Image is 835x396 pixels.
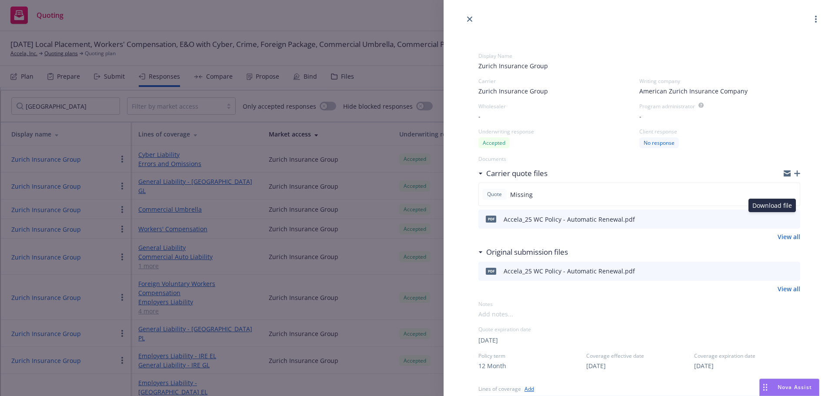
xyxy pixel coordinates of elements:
div: Documents [478,155,800,163]
div: Writing company [639,77,800,85]
div: Carrier [478,77,639,85]
a: close [464,14,475,24]
span: Coverage effective date [586,352,692,359]
button: [DATE] [478,336,498,345]
button: preview file [789,266,797,276]
h3: Original submission files [486,246,568,258]
div: Accela_25 WC Policy - Automatic Renewal.pdf [504,215,635,224]
button: download file [775,214,782,224]
h3: Carrier quote files [486,168,548,179]
span: Missing [510,190,533,199]
span: Policy term [478,352,584,359]
a: Add [524,384,534,393]
div: Carrier quote files [478,168,548,179]
div: Display Name [478,52,800,60]
button: [DATE] [586,361,606,370]
div: Program administrator [639,103,695,110]
div: Original submission files [478,246,568,258]
div: Wholesaler [478,103,639,110]
div: No response [639,137,679,148]
div: Download file [748,199,796,212]
button: Nova Assist [759,379,819,396]
div: Client response [639,128,800,135]
span: American Zurich Insurance Company [639,87,748,96]
span: Quote [486,190,503,198]
button: [DATE] [694,361,714,370]
a: View all [778,232,800,241]
div: Notes [478,300,800,308]
a: View all [778,284,800,293]
span: Coverage expiration date [694,352,800,359]
span: Nova Assist [778,383,812,391]
span: - [639,112,641,121]
span: pdf [486,216,496,222]
span: - [478,112,481,121]
div: Accepted [478,137,510,148]
div: Lines of coverage [478,385,521,393]
span: Zurich Insurance Group [478,61,800,70]
div: Quote expiration date [478,326,800,333]
div: Accela_25 WC Policy - Automatic Renewal.pdf [504,266,635,276]
span: pdf [486,268,496,274]
button: 12 Month [478,361,506,370]
button: preview file [789,214,797,224]
div: Drag to move [760,379,771,396]
span: Zurich Insurance Group [478,87,548,96]
button: download file [775,266,782,276]
div: Underwriting response [478,128,639,135]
